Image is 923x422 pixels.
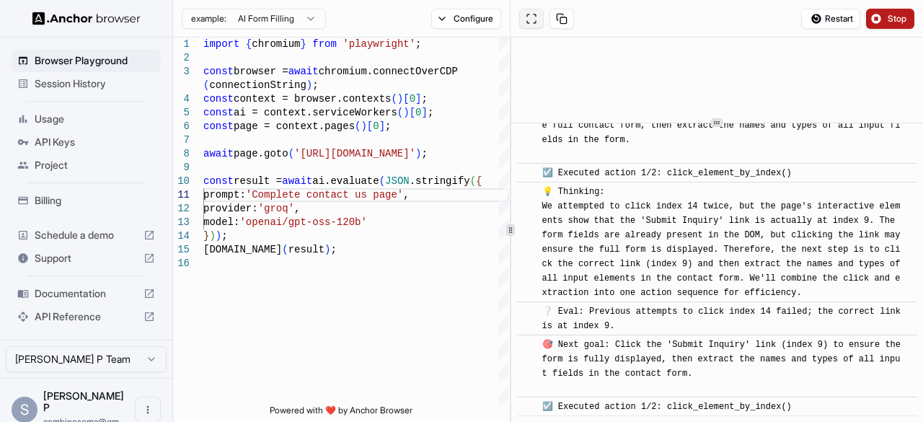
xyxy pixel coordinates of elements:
span: ​ [524,400,531,414]
div: Schedule a demo [12,224,161,247]
span: Support [35,251,138,265]
span: 🎯 Next goal: Click the 'Submit Inquiry' link (index 14) to reveal the full contact form, then ext... [542,106,901,159]
div: 2 [173,51,190,65]
span: ) [216,230,221,242]
span: ( [355,120,361,132]
span: Browser Playground [35,53,155,68]
span: const [203,107,234,118]
span: } [300,38,306,50]
button: Configure [431,9,501,29]
span: ; [421,148,427,159]
span: Stop [888,13,908,25]
span: 💡 Thinking: We attempted to click index 14 twice, but the page's interactive elements show that t... [542,187,906,298]
span: page.goto [234,148,288,159]
button: Stop [866,9,914,29]
span: ai.evaluate [312,175,379,187]
div: 15 [173,243,190,257]
span: ; [330,244,336,255]
span: result = [234,175,282,187]
span: Schedule a demo [35,228,138,242]
span: 'playwright' [343,38,415,50]
span: ] [379,120,385,132]
span: from [312,38,337,50]
span: ] [421,107,427,118]
span: await [288,66,319,77]
div: Support [12,247,161,270]
span: ; [421,93,427,105]
span: const [203,175,234,187]
div: Usage [12,107,161,131]
span: ) [397,93,403,105]
span: ] [415,93,421,105]
span: 'groq' [258,203,294,214]
div: 8 [173,147,190,161]
span: Documentation [35,286,138,301]
span: API Keys [35,135,155,149]
span: ) [324,244,330,255]
span: ; [385,120,391,132]
div: Billing [12,189,161,212]
span: prompt: [203,189,246,201]
div: 5 [173,106,190,120]
button: Open in full screen [519,9,544,29]
span: page = context.pages [234,120,355,132]
span: model: [203,216,239,228]
span: ❔ Eval: Previous attempts to click index 14 failed; the correct link is at index 9. [542,307,906,331]
span: ( [282,244,288,255]
div: 13 [173,216,190,229]
span: , [294,203,300,214]
span: ) [403,107,409,118]
span: ☑️ Executed action 1/2: click_element_by_index() [542,168,792,178]
span: ( [379,175,385,187]
span: const [203,93,234,105]
span: Billing [35,193,155,208]
span: { [476,175,482,187]
span: ; [221,230,227,242]
div: 1 [173,38,190,51]
div: 11 [173,188,190,202]
span: ​ [524,304,531,319]
span: browser = [234,66,288,77]
div: API Keys [12,131,161,154]
span: 0 [373,120,379,132]
span: 🎯 Next goal: Click the 'Submit Inquiry' link (index 9) to ensure the form is fully displayed, the... [542,340,906,393]
span: const [203,120,234,132]
span: [ [403,93,409,105]
span: { [246,38,252,50]
span: await [282,175,312,187]
span: [ [410,107,415,118]
span: ) [209,230,215,242]
span: ( [288,148,294,159]
div: 12 [173,202,190,216]
span: chromium [252,38,300,50]
span: ​ [524,166,531,180]
span: 0 [415,107,421,118]
span: ) [361,120,366,132]
span: ☑️ Executed action 1/2: click_element_by_index() [542,402,792,412]
span: ; [312,79,318,91]
div: 7 [173,133,190,147]
span: example: [191,13,226,25]
span: const [203,66,234,77]
div: 6 [173,120,190,133]
div: 9 [173,161,190,175]
div: 16 [173,257,190,271]
span: result [288,244,324,255]
span: [DOMAIN_NAME] [203,244,282,255]
div: 14 [173,229,190,243]
div: Session History [12,72,161,95]
span: Restart [825,13,853,25]
div: Documentation [12,282,161,305]
span: Project [35,158,155,172]
span: ​ [524,185,531,199]
span: ; [428,107,433,118]
span: 'Complete contact us page' [246,189,403,201]
span: Usage [35,112,155,126]
span: import [203,38,239,50]
span: 0 [410,93,415,105]
span: ( [203,79,209,91]
span: Somasundaram P [43,390,124,413]
span: ( [397,107,403,118]
span: chromium.connectOverCDP [319,66,458,77]
span: JSON [385,175,410,187]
